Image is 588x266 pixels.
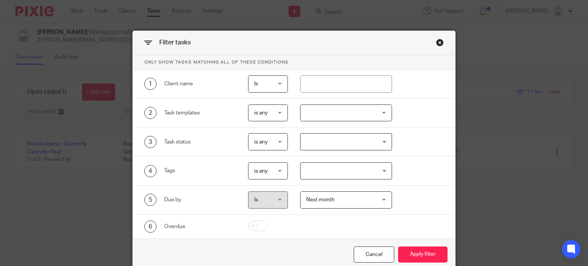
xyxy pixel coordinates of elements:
div: Tags [164,167,236,175]
div: 2 [144,107,157,119]
span: Next month [306,197,335,202]
span: is any [254,110,268,116]
div: Task status [164,138,236,146]
span: is any [254,139,268,145]
span: Filter tasks [159,39,191,46]
input: Search for option [301,164,387,178]
div: 1 [144,78,157,90]
div: Task templates [164,109,236,117]
span: Is [254,197,258,202]
div: Search for option [300,162,392,180]
div: Client name [164,80,236,88]
div: Close this dialog window [354,246,394,263]
div: Due by [164,196,236,204]
div: 4 [144,165,157,177]
button: Apply filter [398,246,448,263]
div: 5 [144,194,157,206]
p: Only show tasks matching all of these conditions [133,55,456,70]
div: Overdue [164,223,236,230]
div: 3 [144,136,157,148]
div: Search for option [300,133,392,150]
span: is any [254,168,268,174]
span: Is [254,81,258,86]
div: Close this dialog window [436,39,444,46]
div: 6 [144,220,157,233]
input: Search for option [301,135,387,149]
